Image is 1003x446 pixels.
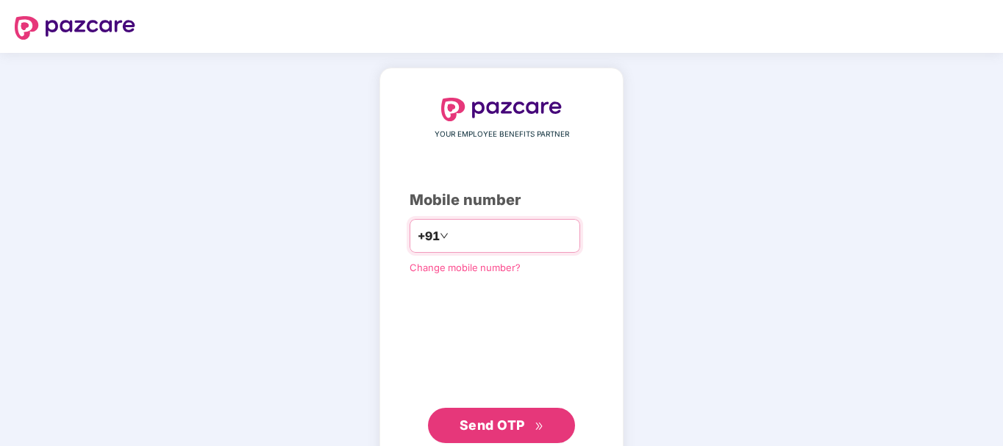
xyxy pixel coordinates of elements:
span: YOUR EMPLOYEE BENEFITS PARTNER [435,129,569,140]
span: Send OTP [460,417,525,433]
span: double-right [535,422,544,431]
button: Send OTPdouble-right [428,408,575,443]
img: logo [441,98,562,121]
div: Mobile number [410,189,593,212]
span: +91 [418,227,440,245]
a: Change mobile number? [410,262,521,273]
img: logo [15,16,135,40]
span: down [440,231,449,240]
